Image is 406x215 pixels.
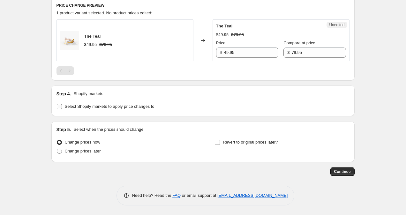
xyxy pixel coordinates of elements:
span: Continue [334,169,351,174]
span: Need help? Read the [132,193,173,198]
span: The Teal [216,24,233,28]
span: Change prices later [65,149,101,153]
div: $49.95 [84,41,97,48]
span: Compare at price [283,41,315,45]
div: $49.95 [216,32,229,38]
span: Select Shopify markets to apply price changes to [65,104,154,109]
span: $ [220,50,222,55]
a: [EMAIL_ADDRESS][DOMAIN_NAME] [217,193,288,198]
p: Shopify markets [73,91,103,97]
p: Select when the prices should change [73,126,143,133]
h2: Step 5. [56,126,71,133]
span: Change prices now [65,140,100,145]
span: $ [287,50,289,55]
span: Unedited [329,22,344,27]
nav: Pagination [56,66,74,75]
span: or email support at [181,193,217,198]
span: 1 product variant selected. No product prices edited: [56,11,153,15]
strike: $79.95 [231,32,244,38]
button: Continue [330,167,355,176]
h2: Step 4. [56,91,71,97]
span: The Teal [84,34,101,39]
h6: PRICE CHANGE PREVIEW [56,3,350,8]
span: Price [216,41,226,45]
img: IMG_9819_80x.jpg [60,31,79,50]
span: Revert to original prices later? [223,140,278,145]
a: FAQ [172,193,181,198]
strike: $79.95 [99,41,112,48]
